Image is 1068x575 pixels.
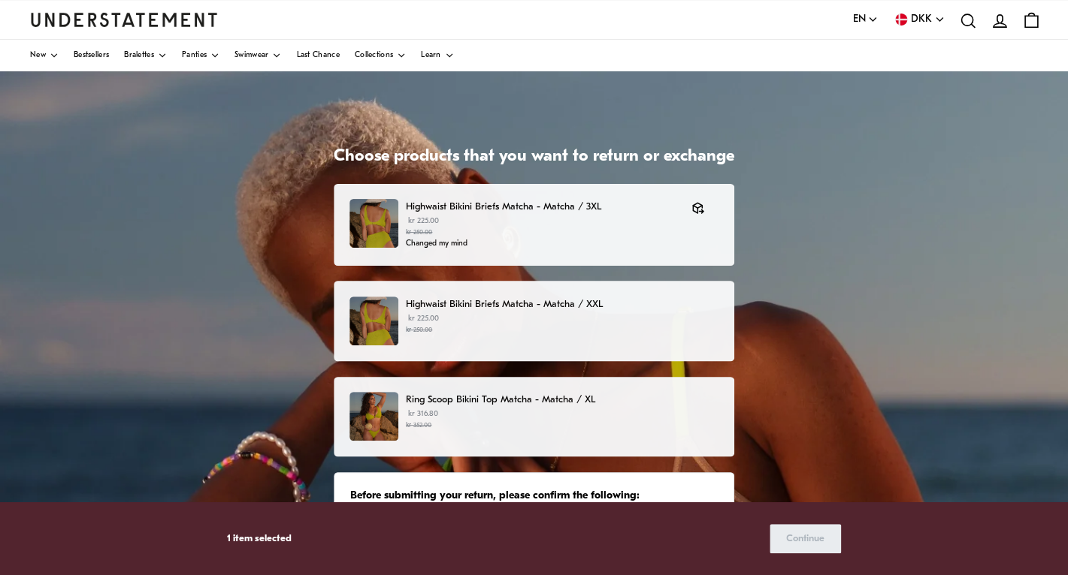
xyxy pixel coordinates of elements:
img: 259_6111756b-8534-48cf-b897-0e19e87a0358.jpg [349,199,398,248]
p: kr 316.80 [406,408,719,431]
h1: Choose products that you want to return or exchange [334,146,734,168]
h3: Before submitting your return, please confirm the following: [350,489,718,504]
p: Highwaist Bikini Briefs Matcha - Matcha / 3XL [406,199,676,215]
img: 259_6111756b-8534-48cf-b897-0e19e87a0358.jpg [349,297,398,345]
strike: kr 352.00 [406,422,431,429]
span: EN [852,11,865,28]
button: DKK [893,11,945,28]
img: 261_c58839cc-d909-40ff-8356-73f364c0ee4f.jpg [349,392,398,441]
span: Last Chance [296,52,339,59]
button: EN [852,11,878,28]
strike: kr 250.00 [406,327,432,333]
span: Panties [182,52,207,59]
strike: kr 250.00 [406,229,432,236]
a: Learn [421,40,454,71]
span: Learn [421,52,441,59]
p: kr 225.00 [406,313,719,336]
span: Bralettes [124,52,154,59]
span: Bestsellers [74,52,109,59]
a: Bralettes [124,40,167,71]
p: Highwaist Bikini Briefs Matcha - Matcha / XXL [406,297,719,312]
a: Collections [355,40,406,71]
a: Swimwear [234,40,281,71]
a: Panties [182,40,219,71]
a: New [30,40,59,71]
span: New [30,52,46,59]
a: Bestsellers [74,40,109,71]
a: Last Chance [296,40,339,71]
p: Ring Scoop Bikini Top Matcha - Matcha / XL [406,392,719,408]
a: Understatement Homepage [30,13,218,26]
span: Collections [355,52,393,59]
p: Changed my mind [406,238,676,250]
p: kr 225.00 [406,215,676,238]
span: Swimwear [234,52,268,59]
span: DKK [911,11,932,28]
